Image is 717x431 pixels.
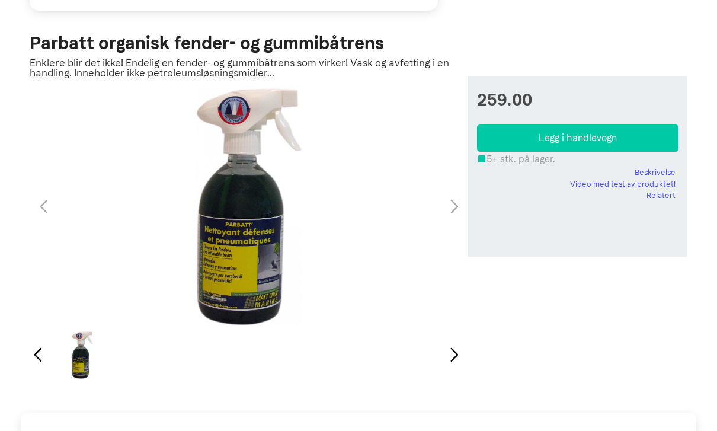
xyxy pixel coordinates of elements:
[635,167,676,179] a: Beskrivelse
[477,88,678,113] span: 259.00
[30,343,46,369] div: Previous slide
[477,125,678,152] button: Legg i handlevogn
[30,59,468,79] p: Enklere blir det ikke! Endelig en fender- og gummibåtrens som virker! Vask og avfetting i en hand...
[477,154,486,165] i: På lager
[646,190,676,202] a: Relatert
[477,152,678,167] div: 5+ stk. på lager.
[30,89,468,326] div: 1 / 1
[446,343,462,369] div: Next slide
[30,332,135,379] div: 1 / 1
[30,35,468,53] h2: Parbatt organisk fender- og gummibåtrens
[570,179,676,191] a: Video med test av produktet!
